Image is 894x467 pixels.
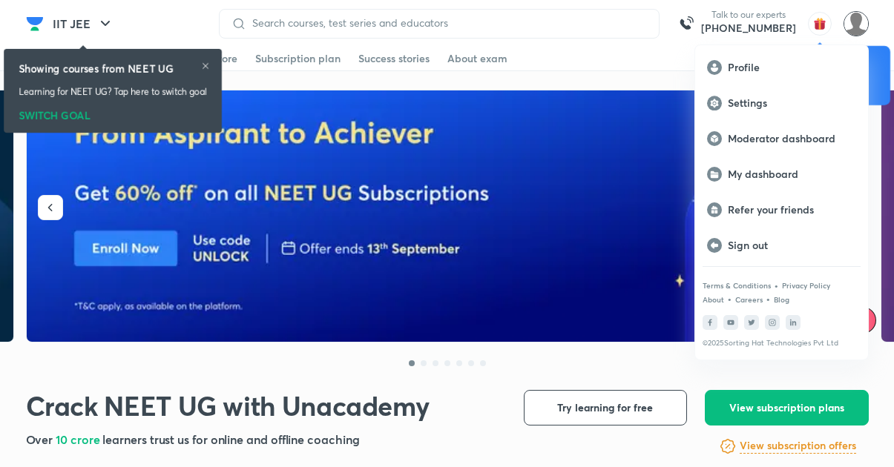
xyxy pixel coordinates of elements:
[695,85,868,121] a: Settings
[728,168,856,181] p: My dashboard
[727,292,732,305] div: •
[695,156,868,192] a: My dashboard
[735,295,763,304] a: Careers
[703,281,771,290] a: Terms & Conditions
[728,132,856,145] p: Moderator dashboard
[695,192,868,228] a: Refer your friends
[774,279,779,292] div: •
[766,292,771,305] div: •
[728,239,856,252] p: Sign out
[695,50,868,85] a: Profile
[703,295,724,304] a: About
[728,61,856,74] p: Profile
[728,96,856,110] p: Settings
[782,281,830,290] a: Privacy Policy
[728,203,856,216] p: Refer your friends
[703,339,861,348] p: © 2025 Sorting Hat Technologies Pvt Ltd
[774,295,789,304] a: Blog
[695,121,868,156] a: Moderator dashboard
